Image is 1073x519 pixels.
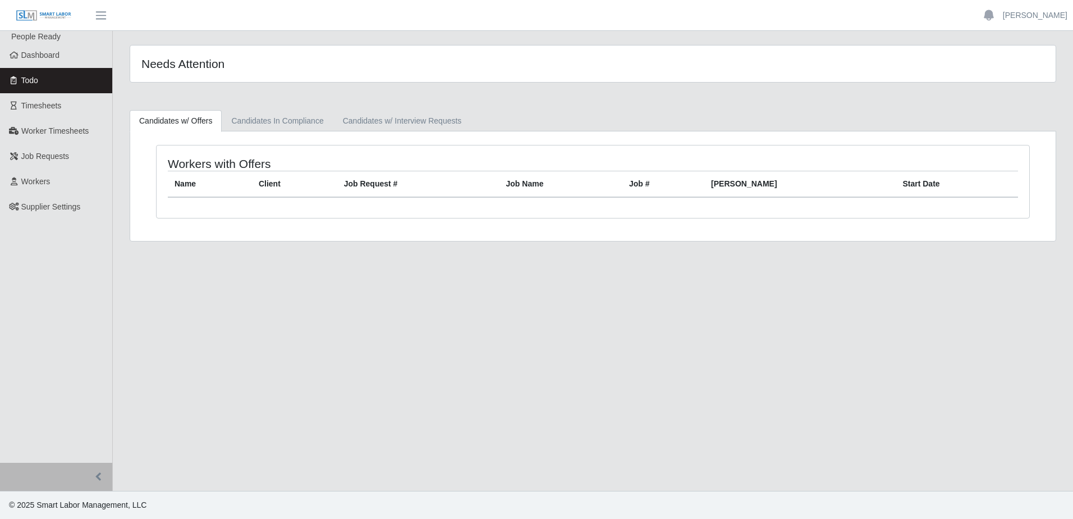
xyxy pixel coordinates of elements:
th: Client [252,171,337,198]
img: SLM Logo [16,10,72,22]
span: People Ready [11,32,61,41]
span: Dashboard [21,51,60,60]
th: Start Date [896,171,1018,198]
span: Job Requests [21,152,70,161]
th: Job # [622,171,704,198]
th: [PERSON_NAME] [704,171,896,198]
h4: Needs Attention [141,57,508,71]
a: [PERSON_NAME] [1003,10,1067,21]
span: Timesheets [21,101,62,110]
a: Candidates In Compliance [222,110,333,132]
span: © 2025 Smart Labor Management, LLC [9,500,146,509]
th: Name [168,171,252,198]
a: Candidates w/ Interview Requests [333,110,471,132]
span: Worker Timesheets [21,126,89,135]
h4: Workers with Offers [168,157,512,171]
span: Workers [21,177,51,186]
a: Candidates w/ Offers [130,110,222,132]
span: Supplier Settings [21,202,81,211]
th: Job Name [499,171,622,198]
th: Job Request # [337,171,499,198]
span: Todo [21,76,38,85]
